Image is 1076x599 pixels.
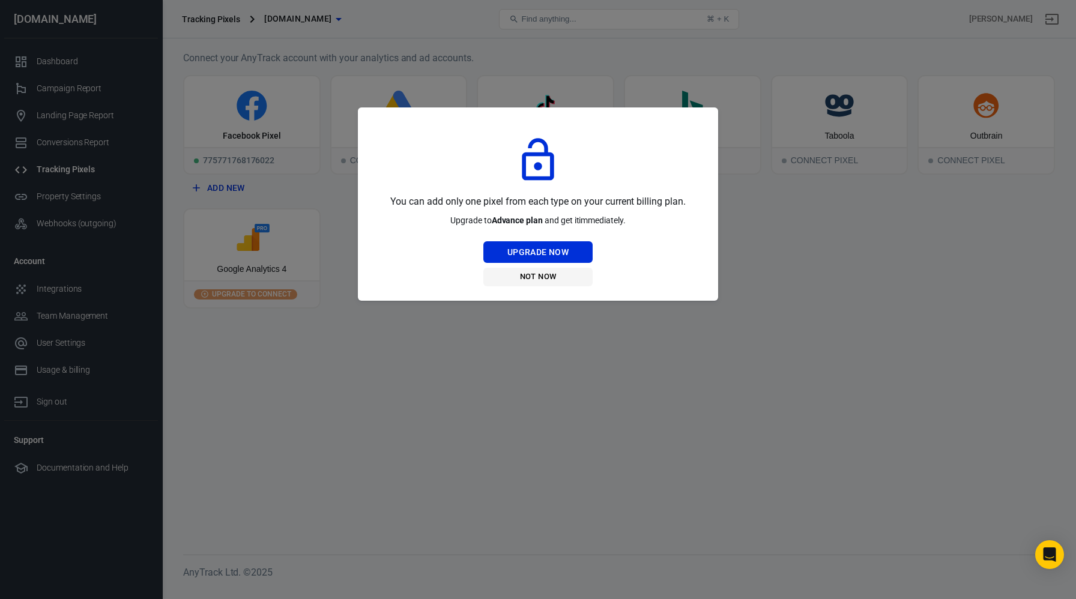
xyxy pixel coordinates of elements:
strong: Advance plan [492,215,543,225]
button: Not Now [483,268,593,286]
button: Upgrade Now [483,241,593,263]
p: You can add only one pixel from each type on your current billing plan. [390,194,685,209]
div: Open Intercom Messenger [1035,540,1064,569]
p: Upgrade to and get it immediately. [450,214,626,227]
